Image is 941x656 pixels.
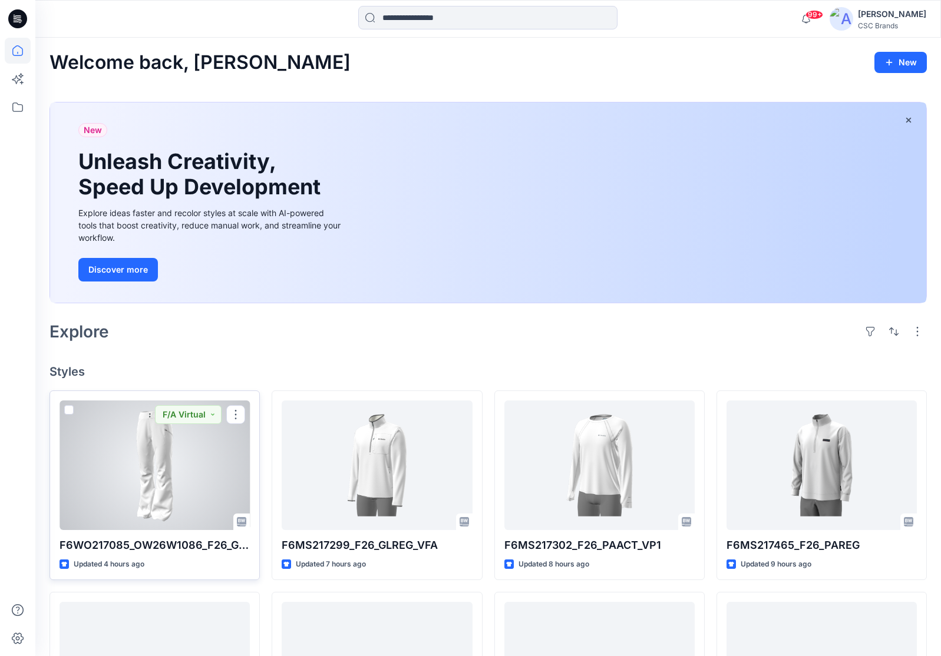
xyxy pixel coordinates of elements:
[504,400,695,530] a: F6MS217302_F26_PAACT_VP1
[60,537,250,554] p: F6WO217085_OW26W1086_F26_GLACT
[727,537,917,554] p: F6MS217465_F26_PAREG
[78,207,344,244] div: Explore ideas faster and recolor styles at scale with AI-powered tools that boost creativity, red...
[78,149,326,200] h1: Unleash Creativity, Speed Up Development
[49,365,927,379] h4: Styles
[84,123,102,137] span: New
[78,258,344,281] a: Discover more
[78,258,158,281] button: Discover more
[874,52,927,73] button: New
[727,400,917,530] a: F6MS217465_F26_PAREG
[60,400,250,530] a: F6WO217085_OW26W1086_F26_GLACT
[805,10,823,19] span: 99+
[49,322,109,341] h2: Explore
[282,400,472,530] a: F6MS217299_F26_GLREG_VFA
[74,558,144,571] p: Updated 4 hours ago
[858,21,926,30] div: CSC Brands
[858,7,926,21] div: [PERSON_NAME]
[741,558,811,571] p: Updated 9 hours ago
[830,7,853,31] img: avatar
[519,558,589,571] p: Updated 8 hours ago
[282,537,472,554] p: F6MS217299_F26_GLREG_VFA
[49,52,351,74] h2: Welcome back, [PERSON_NAME]
[504,537,695,554] p: F6MS217302_F26_PAACT_VP1
[296,558,366,571] p: Updated 7 hours ago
